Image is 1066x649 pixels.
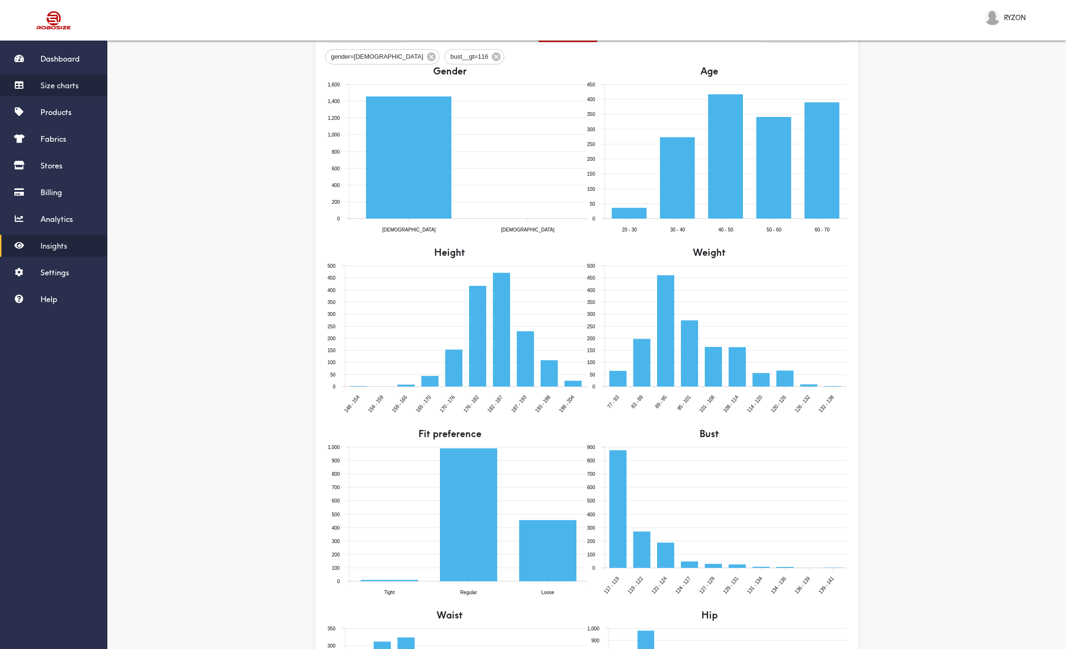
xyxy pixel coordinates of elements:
[41,188,62,197] span: Billing
[327,427,573,440] h5: Fit preference
[327,246,573,259] h5: Height
[41,214,73,224] span: Analytics
[587,608,832,622] h5: Hip
[327,608,573,622] h5: Waist
[41,268,69,277] span: Settings
[41,294,57,304] span: Help
[1004,12,1026,23] span: RYZON
[41,241,67,251] span: Insights
[587,246,832,259] h5: Weight
[445,52,494,62] span: bust__gt=116
[18,7,90,33] img: Robosize
[325,52,429,62] span: gender=[DEMOGRAPHIC_DATA]
[41,107,72,117] span: Products
[587,64,832,78] h5: Age
[41,161,63,170] span: Stores
[41,54,80,63] span: Dashboard
[41,81,79,90] span: Size charts
[985,10,1000,25] img: RYZON
[444,49,504,64] div: bust__gt=116
[325,49,440,64] div: gender=[DEMOGRAPHIC_DATA]
[587,427,832,440] h5: Bust
[41,134,66,144] span: Fabrics
[327,64,573,78] h5: Gender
